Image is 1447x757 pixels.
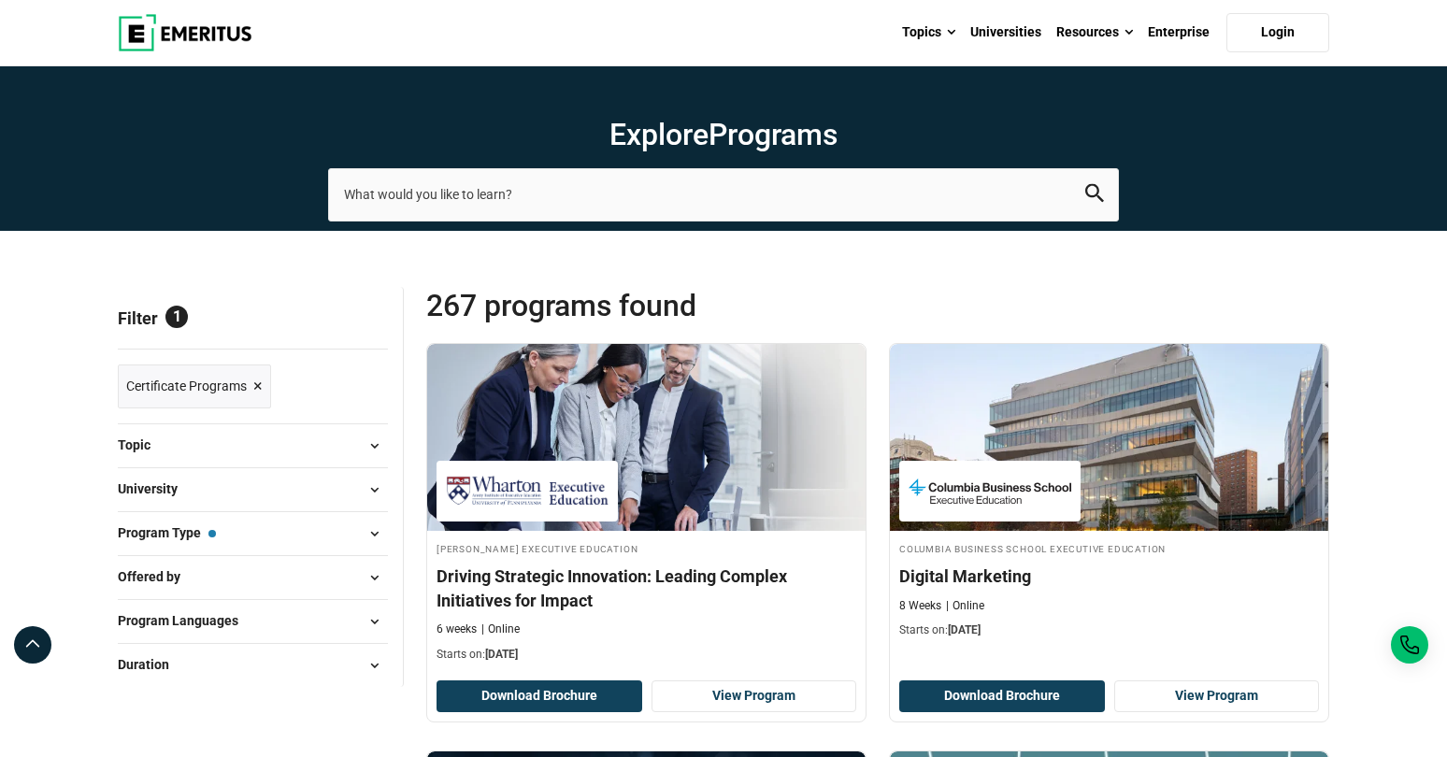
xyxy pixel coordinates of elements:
h4: Driving Strategic Innovation: Leading Complex Initiatives for Impact [437,564,856,611]
a: Sales and Marketing Course by Columbia Business School Executive Education - September 4, 2025 Co... [890,344,1328,649]
img: Driving Strategic Innovation: Leading Complex Initiatives for Impact | Online Digital Transformat... [427,344,866,531]
img: Columbia Business School Executive Education [909,470,1071,512]
span: University [118,478,193,499]
span: Certificate Programs [126,376,247,396]
img: Digital Marketing | Online Sales and Marketing Course [890,344,1328,531]
a: Certificate Programs × [118,364,271,408]
p: 6 weeks [437,621,477,637]
span: Topic [118,435,165,455]
input: search-page [328,168,1119,221]
h4: Columbia Business School Executive Education [899,540,1319,556]
a: View Program [1114,680,1320,712]
span: Program Type [118,522,216,543]
a: Digital Transformation Course by Wharton Executive Education - September 3, 2025 Wharton Executiv... [427,344,866,672]
span: [DATE] [485,648,518,661]
button: Download Brochure [899,680,1105,712]
a: View Program [652,680,857,712]
button: Duration [118,651,388,679]
button: Download Brochure [437,680,642,712]
span: Offered by [118,566,195,587]
a: search [1085,189,1104,207]
p: Starts on: [437,647,856,663]
img: Wharton Executive Education [446,470,609,512]
span: 267 Programs found [426,287,878,324]
p: Starts on: [899,622,1319,638]
span: Duration [118,654,184,675]
p: Online [946,598,984,614]
span: 1 [165,306,188,328]
span: × [253,373,263,400]
button: Program Languages [118,607,388,636]
p: Filter [118,287,388,349]
button: Offered by [118,564,388,592]
p: 8 Weeks [899,598,941,614]
a: Reset all [330,308,388,333]
button: Topic [118,432,388,460]
button: Program Type [118,520,388,548]
p: Online [481,621,520,637]
button: search [1085,184,1104,206]
h4: [PERSON_NAME] Executive Education [437,540,856,556]
button: University [118,476,388,504]
span: Program Languages [118,610,253,631]
h4: Digital Marketing [899,564,1319,588]
span: [DATE] [948,623,981,636]
h1: Explore [328,116,1119,153]
a: Login [1226,13,1329,52]
span: Programs [709,117,838,152]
